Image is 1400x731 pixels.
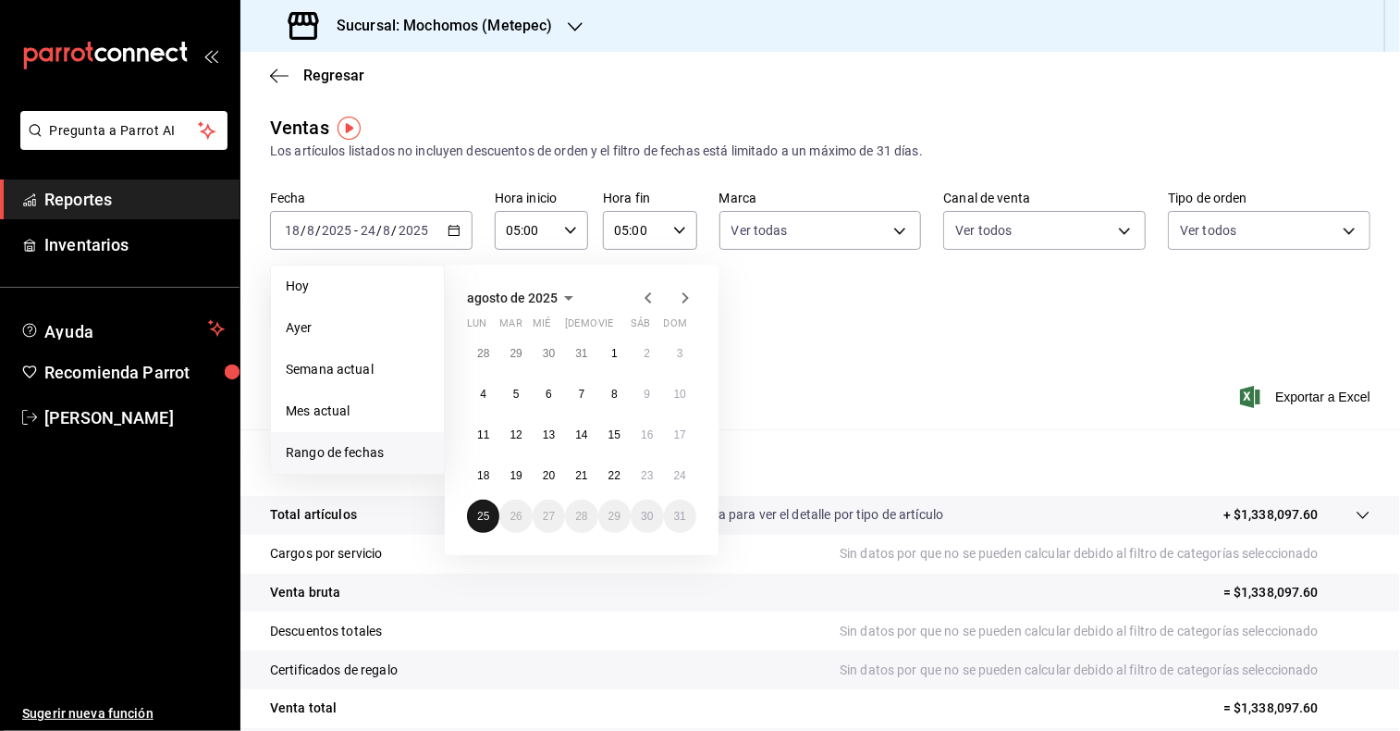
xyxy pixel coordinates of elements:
[664,500,696,533] button: 31 de agosto de 2025
[1244,386,1370,408] button: Exportar a Excel
[631,459,663,492] button: 23 de agosto de 2025
[510,469,522,482] abbr: 19 de agosto de 2025
[631,378,663,411] button: 9 de agosto de 2025
[543,347,555,360] abbr: 30 de julio de 2025
[575,510,587,523] abbr: 28 de agosto de 2025
[533,459,565,492] button: 20 de agosto de 2025
[510,510,522,523] abbr: 26 de agosto de 2025
[533,317,550,337] abbr: miércoles
[321,223,352,238] input: ----
[306,223,315,238] input: --
[631,418,663,452] button: 16 de agosto de 2025
[477,347,489,360] abbr: 28 de julio de 2025
[603,192,696,205] label: Hora fin
[510,347,522,360] abbr: 29 de julio de 2025
[565,317,674,337] abbr: jueves
[674,388,686,401] abbr: 10 de agosto de 2025
[631,337,663,370] button: 2 de agosto de 2025
[301,223,306,238] span: /
[546,388,552,401] abbr: 6 de agosto de 2025
[644,347,650,360] abbr: 2 de agosto de 2025
[270,67,364,84] button: Regresar
[477,469,489,482] abbr: 18 de agosto de 2025
[270,114,329,142] div: Ventas
[533,500,565,533] button: 27 de agosto de 2025
[1223,583,1370,602] p: = $1,338,097.60
[598,459,631,492] button: 22 de agosto de 2025
[467,317,486,337] abbr: lunes
[467,500,499,533] button: 25 de agosto de 2025
[598,317,613,337] abbr: viernes
[565,337,597,370] button: 31 de julio de 2025
[270,544,383,564] p: Cargos por servicio
[677,347,683,360] abbr: 3 de agosto de 2025
[13,134,227,154] a: Pregunta a Parrot AI
[641,510,653,523] abbr: 30 de agosto de 2025
[477,428,489,441] abbr: 11 de agosto de 2025
[44,187,225,212] span: Reportes
[598,418,631,452] button: 15 de agosto de 2025
[533,418,565,452] button: 13 de agosto de 2025
[664,459,696,492] button: 24 de agosto de 2025
[611,388,618,401] abbr: 8 de agosto de 2025
[338,117,361,140] img: Tooltip marker
[44,232,225,257] span: Inventarios
[1223,505,1319,525] p: + $1,338,097.60
[674,469,686,482] abbr: 24 de agosto de 2025
[44,360,225,385] span: Recomienda Parrot
[467,287,580,309] button: agosto de 2025
[383,223,392,238] input: --
[303,67,364,84] span: Regresar
[943,192,1146,205] label: Canal de venta
[664,317,687,337] abbr: domingo
[664,418,696,452] button: 17 de agosto de 2025
[270,505,357,525] p: Total artículos
[533,378,565,411] button: 6 de agosto de 2025
[286,318,429,338] span: Ayer
[579,388,585,401] abbr: 7 de agosto de 2025
[575,469,587,482] abbr: 21 de agosto de 2025
[641,469,653,482] abbr: 23 de agosto de 2025
[565,459,597,492] button: 21 de agosto de 2025
[644,388,650,401] abbr: 9 de agosto de 2025
[270,192,473,205] label: Fecha
[286,360,429,379] span: Semana actual
[611,347,618,360] abbr: 1 de agosto de 2025
[513,388,520,401] abbr: 5 de agosto de 2025
[270,622,382,641] p: Descuentos totales
[270,661,398,680] p: Certificados de regalo
[543,510,555,523] abbr: 27 de agosto de 2025
[467,378,499,411] button: 4 de agosto de 2025
[510,428,522,441] abbr: 12 de agosto de 2025
[203,48,218,63] button: open_drawer_menu
[641,428,653,441] abbr: 16 de agosto de 2025
[565,500,597,533] button: 28 de agosto de 2025
[270,699,337,718] p: Venta total
[533,337,565,370] button: 30 de julio de 2025
[376,223,382,238] span: /
[467,459,499,492] button: 18 de agosto de 2025
[286,402,429,421] span: Mes actual
[322,15,553,37] h3: Sucursal: Mochomos (Metepec)
[495,192,588,205] label: Hora inicio
[598,337,631,370] button: 1 de agosto de 2025
[398,223,429,238] input: ----
[840,544,1370,564] p: Sin datos por que no se pueden calcular debido al filtro de categorías seleccionado
[467,337,499,370] button: 28 de julio de 2025
[1180,221,1236,240] span: Ver todos
[543,428,555,441] abbr: 13 de agosto de 2025
[44,405,225,430] span: [PERSON_NAME]
[608,428,620,441] abbr: 15 de agosto de 2025
[499,378,532,411] button: 5 de agosto de 2025
[598,378,631,411] button: 8 de agosto de 2025
[499,459,532,492] button: 19 de agosto de 2025
[1223,699,1370,718] p: = $1,338,097.60
[286,443,429,463] span: Rango de fechas
[22,704,225,724] span: Sugerir nueva función
[664,337,696,370] button: 3 de agosto de 2025
[608,469,620,482] abbr: 22 de agosto de 2025
[1168,192,1370,205] label: Tipo de orden
[270,142,1370,161] div: Los artículos listados no incluyen descuentos de orden y el filtro de fechas está limitado a un m...
[664,378,696,411] button: 10 de agosto de 2025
